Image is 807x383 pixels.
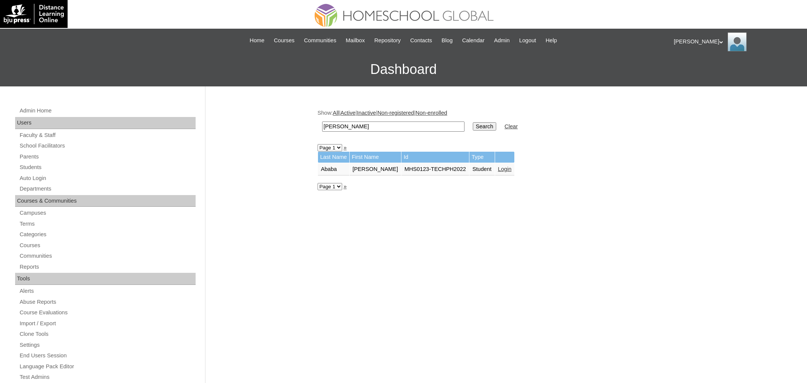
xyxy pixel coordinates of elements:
[19,372,196,382] a: Test Admins
[19,208,196,218] a: Campuses
[441,36,452,45] span: Blog
[505,123,518,129] a: Clear
[19,340,196,350] a: Settings
[19,351,196,360] a: End Users Session
[438,36,456,45] a: Blog
[374,36,401,45] span: Repository
[19,362,196,371] a: Language Pack Editor
[342,36,369,45] a: Mailbox
[346,36,365,45] span: Mailbox
[410,36,432,45] span: Contacts
[370,36,404,45] a: Repository
[515,36,540,45] a: Logout
[250,36,264,45] span: Home
[458,36,488,45] a: Calendar
[19,329,196,339] a: Clone Tools
[469,152,495,163] td: Type
[270,36,298,45] a: Courses
[19,286,196,296] a: Alerts
[350,152,401,163] td: First Name
[378,110,414,116] a: Non-registered
[19,219,196,229] a: Terms
[401,152,469,163] td: Id
[494,36,510,45] span: Admin
[274,36,295,45] span: Courses
[318,109,691,136] div: Show: | | | |
[19,308,196,317] a: Course Evaluations
[340,110,355,116] a: Active
[350,163,401,176] td: [PERSON_NAME]
[15,273,196,285] div: Tools
[15,195,196,207] div: Courses & Communities
[469,163,495,176] td: Student
[19,106,196,115] a: Admin Home
[19,230,196,239] a: Categories
[674,32,799,51] div: [PERSON_NAME]
[728,32,747,51] img: Ariane Ebuen
[318,152,349,163] td: Last Name
[4,52,803,86] h3: Dashboard
[304,36,336,45] span: Communities
[542,36,561,45] a: Help
[19,174,196,183] a: Auto Login
[473,122,496,131] input: Search
[19,319,196,328] a: Import / Export
[344,145,347,151] a: »
[406,36,436,45] a: Contacts
[462,36,485,45] span: Calendar
[19,297,196,307] a: Abuse Reports
[19,131,196,140] a: Faculty & Staff
[415,110,447,116] a: Non-enrolled
[519,36,536,45] span: Logout
[246,36,268,45] a: Home
[19,184,196,194] a: Departments
[490,36,514,45] a: Admin
[318,163,349,176] td: Ababa
[19,152,196,162] a: Parents
[19,251,196,261] a: Communities
[19,262,196,272] a: Reports
[300,36,340,45] a: Communities
[322,122,464,132] input: Search
[344,183,347,189] a: »
[498,166,512,172] a: Login
[357,110,376,116] a: Inactive
[333,110,339,116] a: All
[19,141,196,151] a: School Facilitators
[15,117,196,129] div: Users
[19,241,196,250] a: Courses
[401,163,469,176] td: MHS0123-TECHPH2022
[546,36,557,45] span: Help
[19,163,196,172] a: Students
[4,4,64,24] img: logo-white.png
